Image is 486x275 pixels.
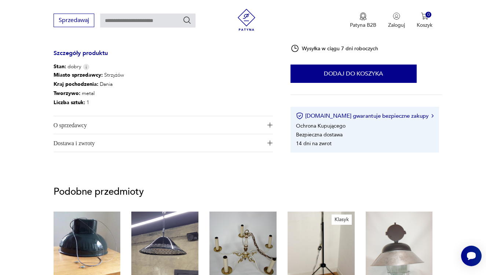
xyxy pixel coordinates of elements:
img: Ikonka użytkownika [393,12,400,20]
p: Zaloguj [388,22,405,29]
button: Sprzedawaj [54,14,94,27]
li: Bezpieczna dostawa [296,131,343,138]
p: Strzyżów [54,70,124,80]
button: Ikona plusaDostawa i zwroty [54,134,273,152]
button: Ikona plusaO sprzedawcy [54,116,273,134]
p: 1 [54,98,124,107]
button: 0Koszyk [417,12,432,29]
img: Ikona koszyka [421,12,428,20]
button: [DOMAIN_NAME] gwarantuje bezpieczne zakupy [296,112,434,120]
img: Ikona plusa [267,140,273,146]
img: Ikona certyfikatu [296,112,303,120]
b: Stan: [54,63,66,70]
p: metal [54,89,124,98]
h3: Szczegóły produktu [54,51,273,63]
p: Patyna B2B [350,22,376,29]
b: Miasto sprzedawcy : [54,71,103,78]
button: Zaloguj [388,12,405,29]
img: Ikona medalu [359,12,367,21]
a: Ikona medaluPatyna B2B [350,12,376,29]
button: Szukaj [183,16,191,25]
button: Dodaj do koszyka [290,65,417,83]
img: Info icon [83,64,89,70]
span: O sprzedawcy [54,116,263,134]
span: Dostawa i zwroty [54,134,263,152]
p: Dania [54,80,124,89]
b: Tworzywo : [54,90,80,97]
p: Koszyk [417,22,432,29]
span: dobry [54,63,81,70]
p: Podobne przedmioty [54,187,433,196]
b: Kraj pochodzenia : [54,81,98,88]
div: 0 [425,12,432,18]
div: Wysyłka w ciągu 7 dni roboczych [290,44,379,53]
img: Ikona plusa [267,122,273,128]
button: Patyna B2B [350,12,376,29]
img: Patyna - sklep z meblami i dekoracjami vintage [235,9,257,31]
a: Sprzedawaj [54,18,94,23]
img: Ikona strzałki w prawo [431,114,434,118]
li: Ochrona Kupującego [296,122,346,129]
b: Liczba sztuk: [54,99,85,106]
li: 14 dni na zwrot [296,140,332,147]
iframe: Smartsupp widget button [461,246,482,266]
